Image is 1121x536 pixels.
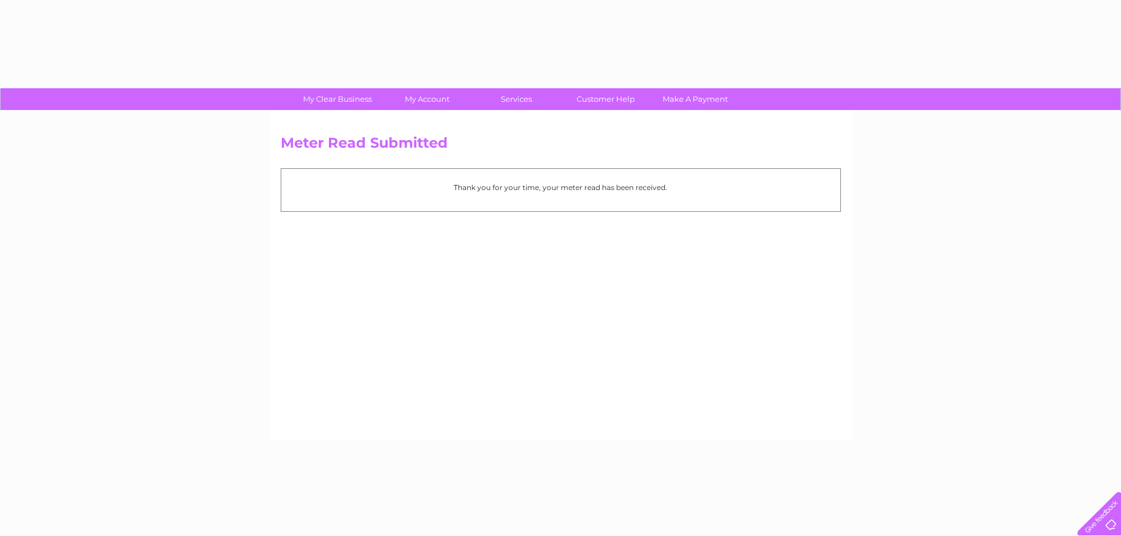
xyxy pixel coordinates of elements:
[289,88,386,110] a: My Clear Business
[468,88,565,110] a: Services
[281,135,841,157] h2: Meter Read Submitted
[647,88,744,110] a: Make A Payment
[557,88,654,110] a: Customer Help
[287,182,834,193] p: Thank you for your time, your meter read has been received.
[378,88,475,110] a: My Account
